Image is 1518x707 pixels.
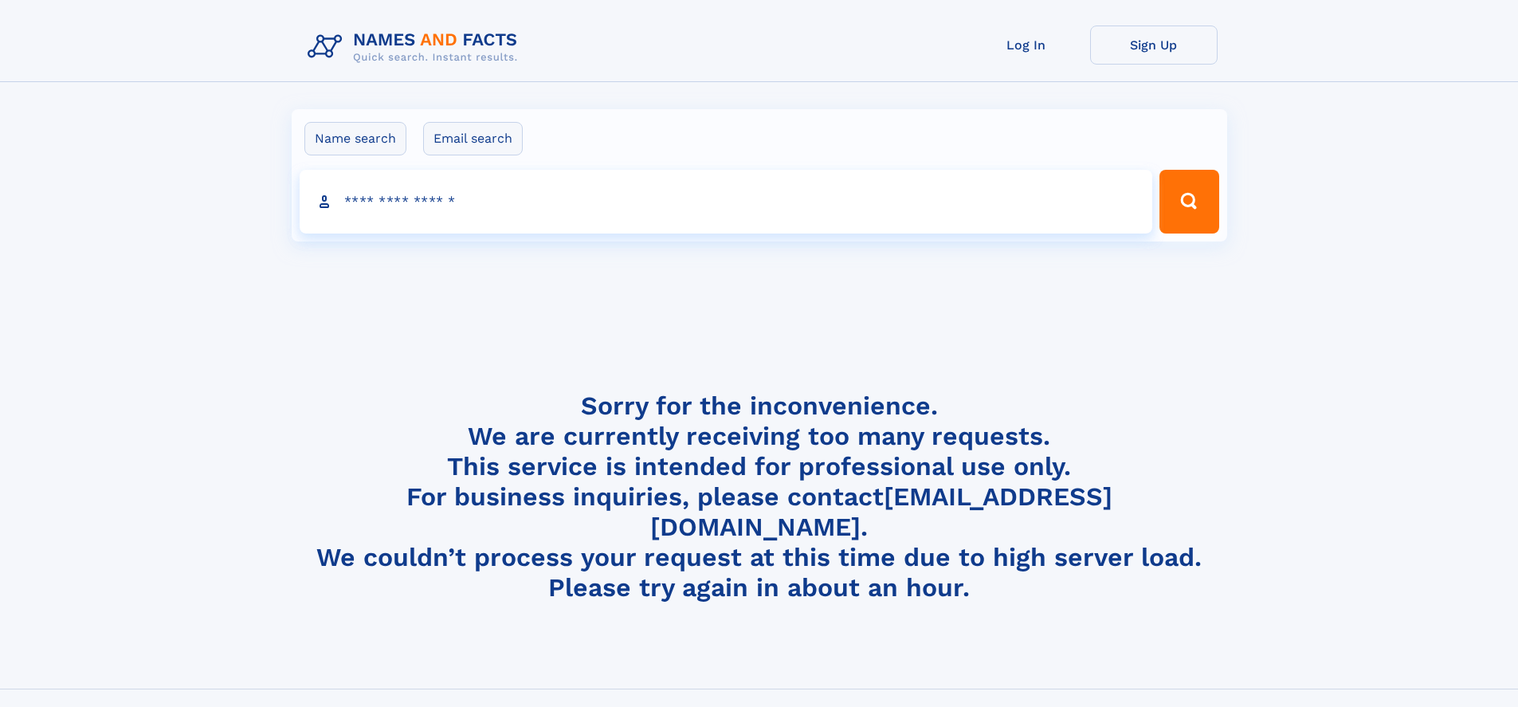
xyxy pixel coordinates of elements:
[1159,170,1218,234] button: Search Button
[300,170,1153,234] input: search input
[304,122,406,155] label: Name search
[301,391,1218,603] h4: Sorry for the inconvenience. We are currently receiving too many requests. This service is intend...
[301,26,531,69] img: Logo Names and Facts
[423,122,523,155] label: Email search
[1090,26,1218,65] a: Sign Up
[963,26,1090,65] a: Log In
[650,481,1112,542] a: [EMAIL_ADDRESS][DOMAIN_NAME]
